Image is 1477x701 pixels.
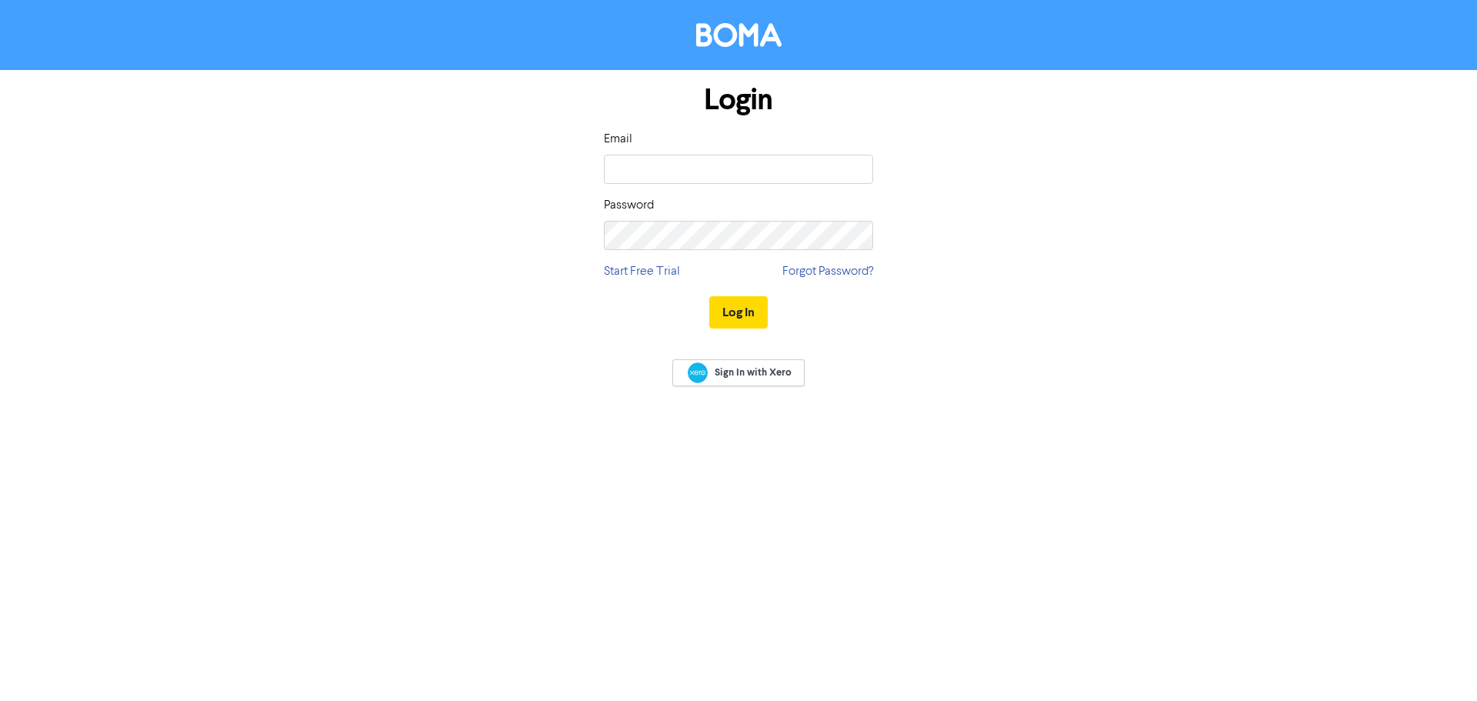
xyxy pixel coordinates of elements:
button: Log In [709,296,768,329]
keeper-lock: Open Keeper Popup [845,160,864,179]
label: Password [604,196,654,215]
h1: Login [604,82,873,118]
span: Sign In with Xero [715,366,792,379]
a: Start Free Trial [604,262,680,281]
img: Xero logo [688,362,708,383]
img: BOMA Logo [696,23,782,47]
a: Sign In with Xero [672,359,805,386]
a: Forgot Password? [782,262,873,281]
label: Email [604,130,632,149]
